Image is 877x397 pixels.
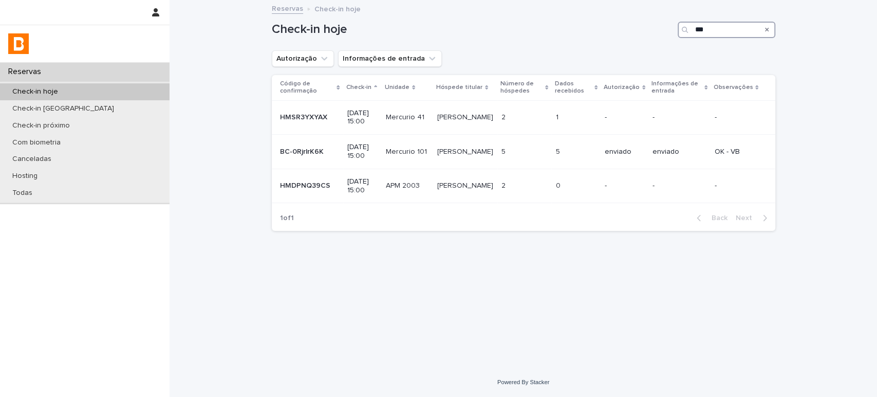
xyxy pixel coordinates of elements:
tr: BC-0RjrlrK6KBC-0RjrlrK6K [DATE] 15:00Mercurio 101Mercurio 101 [PERSON_NAME][PERSON_NAME] 55 55 en... [272,135,775,169]
p: [DATE] 15:00 [347,109,378,127]
p: OK - VB [715,148,758,156]
p: Fabio Uliana De Oliveira [437,111,495,122]
p: - [652,113,706,122]
p: 1 of 1 [272,206,302,231]
p: Mercurio 101 [386,146,429,156]
p: Autorização [604,82,640,93]
p: enviado [605,148,644,156]
p: Informações de entrada [651,78,702,97]
p: 1 [555,111,560,122]
p: [DATE] 15:00 [347,143,378,160]
p: Reservas [4,67,49,77]
p: Com biometria [4,138,69,147]
p: Dados recebidos [554,78,591,97]
p: HMSR3YXYAX [280,111,329,122]
p: Observações [714,82,753,93]
p: 2 [501,179,508,190]
button: Next [732,213,775,223]
p: HMDPNQ39CS [280,179,332,190]
p: [PERSON_NAME] [437,146,495,156]
p: 5 [555,146,562,156]
span: Next [736,214,758,222]
p: Aline Esmeraldo Almeida [437,179,495,190]
p: Check-in hoje [314,3,361,14]
h1: Check-in hoje [272,22,674,37]
p: - [715,182,758,190]
p: Número de hóspedes [500,78,543,97]
a: Powered By Stacker [497,379,549,385]
p: Todas [4,189,41,197]
p: 5 [501,146,508,156]
p: BC-0RjrlrK6K [280,146,326,156]
a: Reservas [272,2,303,14]
p: enviado [652,148,706,156]
p: - [605,113,644,122]
p: Hosting [4,172,46,181]
p: Check-in hoje [4,87,66,96]
p: - [652,182,706,190]
p: Código de confirmação [280,78,334,97]
p: Check-in [346,82,371,93]
p: Check-in próximo [4,121,78,130]
p: - [715,113,758,122]
span: Back [705,214,727,222]
tr: HMDPNQ39CSHMDPNQ39CS [DATE] 15:00APM 2003APM 2003 [PERSON_NAME][PERSON_NAME] 22 00 --- [272,169,775,203]
button: Informações de entrada [338,50,442,67]
p: Check-in [GEOGRAPHIC_DATA] [4,104,122,113]
p: Canceladas [4,155,60,164]
button: Back [688,213,732,223]
p: Mercurio 41 [386,111,426,122]
img: zVaNuJHRTjyIjT5M9Xd5 [8,33,29,54]
p: 0 [555,179,562,190]
p: Hóspede titular [436,82,482,93]
p: Unidade [385,82,409,93]
p: - [605,182,644,190]
p: APM 2003 [386,179,422,190]
p: [DATE] 15:00 [347,177,378,195]
tr: HMSR3YXYAXHMSR3YXYAX [DATE] 15:00Mercurio 41Mercurio 41 [PERSON_NAME][PERSON_NAME] 22 11 --- [272,100,775,135]
input: Search [678,22,775,38]
p: 2 [501,111,508,122]
button: Autorização [272,50,334,67]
